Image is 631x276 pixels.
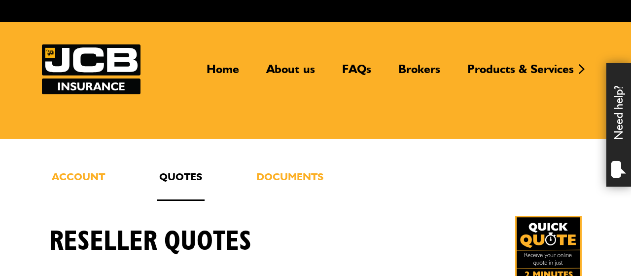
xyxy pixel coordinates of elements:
a: About us [259,62,322,84]
div: Need help? [606,63,631,187]
a: Home [199,62,246,84]
a: Quotes [157,168,205,201]
a: Documents [254,168,326,201]
img: JCB Insurance Services logo [42,44,140,94]
a: Products & Services [460,62,581,84]
a: Account [49,168,107,201]
a: FAQs [335,62,379,84]
a: Brokers [391,62,448,84]
a: JCB Insurance Services [42,44,140,94]
h1: Reseller quotes [49,225,251,258]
